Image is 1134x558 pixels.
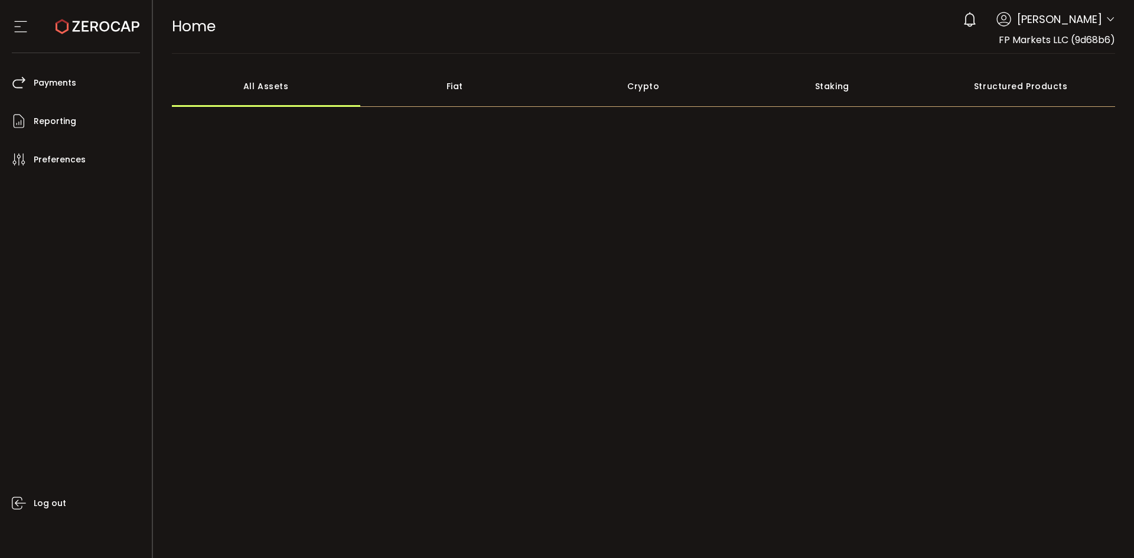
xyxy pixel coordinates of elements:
[34,113,76,130] span: Reporting
[549,66,738,107] div: Crypto
[34,495,66,512] span: Log out
[1017,11,1102,27] span: [PERSON_NAME]
[738,66,927,107] div: Staking
[999,33,1115,47] span: FP Markets LLC (9d68b6)
[927,66,1116,107] div: Structured Products
[172,16,216,37] span: Home
[34,151,86,168] span: Preferences
[360,66,549,107] div: Fiat
[172,66,361,107] div: All Assets
[34,74,76,92] span: Payments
